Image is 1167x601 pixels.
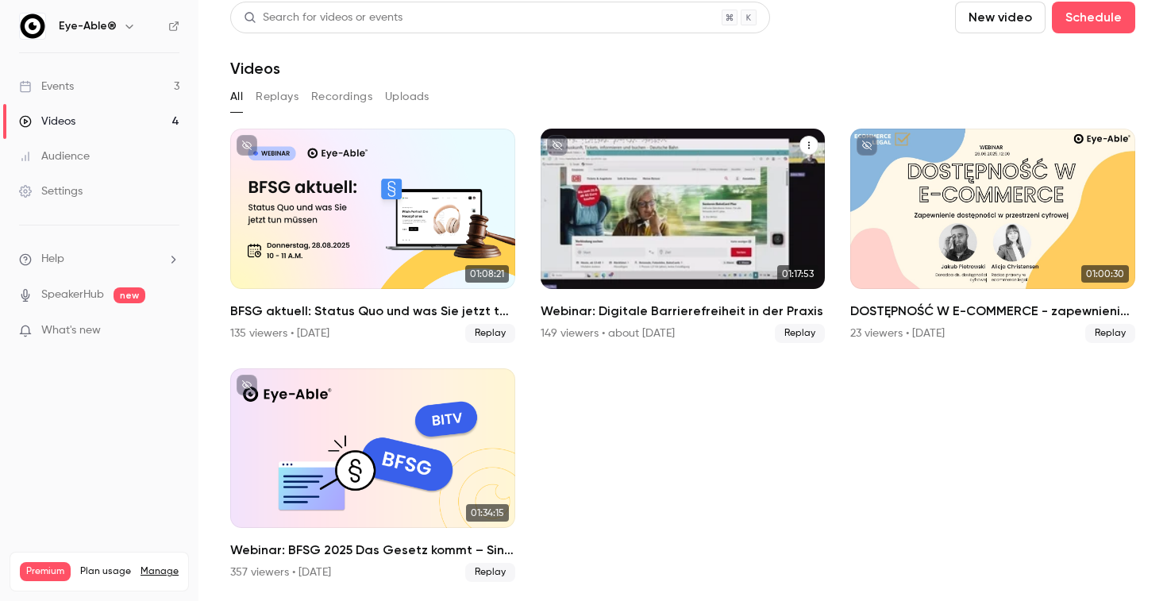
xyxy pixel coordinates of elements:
img: Eye-Able® [20,13,45,39]
button: Recordings [311,84,372,110]
a: 01:17:53Webinar: Digitale Barrierefreiheit in der Praxis149 viewers • about [DATE]Replay [541,129,826,343]
span: Replay [465,324,515,343]
button: unpublished [237,135,257,156]
li: Webinar: Digitale Barrierefreiheit in der Praxis [541,129,826,343]
div: Search for videos or events [244,10,402,26]
a: SpeakerHub [41,287,104,303]
li: BFSG aktuell: Status Quo und was Sie jetzt tun müssen [230,129,515,343]
section: Videos [230,2,1135,584]
a: 01:00:30DOSTĘPNOŚĆ W E-COMMERCE - zapewnienie dostępności w przestrzeni cyfrowej23 viewers • [DAT... [850,129,1135,343]
a: 01:34:15Webinar: BFSG 2025 Das Gesetz kommt – Sind Sie bereit?357 viewers • [DATE]Replay [230,368,515,583]
button: Replays [256,84,298,110]
li: DOSTĘPNOŚĆ W E-COMMERCE - zapewnienie dostępności w przestrzeni cyfrowej [850,129,1135,343]
span: Replay [465,563,515,582]
button: unpublished [547,135,568,156]
h2: Webinar: Digitale Barrierefreiheit in der Praxis [541,302,826,321]
span: Plan usage [80,565,131,578]
div: 23 viewers • [DATE] [850,326,945,341]
span: 01:08:21 [465,265,509,283]
div: 135 viewers • [DATE] [230,326,329,341]
span: Premium [20,562,71,581]
div: Events [19,79,74,94]
span: What's new [41,322,101,339]
button: unpublished [857,135,877,156]
span: 01:00:30 [1081,265,1129,283]
span: new [114,287,145,303]
span: 01:17:53 [777,265,818,283]
div: Videos [19,114,75,129]
div: 357 viewers • [DATE] [230,564,331,580]
li: help-dropdown-opener [19,251,179,268]
button: New video [955,2,1046,33]
h1: Videos [230,59,280,78]
a: Manage [141,565,179,578]
li: Webinar: BFSG 2025 Das Gesetz kommt – Sind Sie bereit? [230,368,515,583]
ul: Videos [230,129,1135,582]
div: 149 viewers • about [DATE] [541,326,675,341]
button: All [230,84,243,110]
div: Audience [19,148,90,164]
iframe: Noticeable Trigger [160,324,179,338]
h2: Webinar: BFSG 2025 Das Gesetz kommt – Sind Sie bereit? [230,541,515,560]
span: Replay [775,324,825,343]
h2: BFSG aktuell: Status Quo und was Sie jetzt tun müssen [230,302,515,321]
a: 01:08:21BFSG aktuell: Status Quo und was Sie jetzt tun müssen135 viewers • [DATE]Replay [230,129,515,343]
span: Replay [1085,324,1135,343]
span: Help [41,251,64,268]
h6: Eye-Able® [59,18,117,34]
button: Uploads [385,84,429,110]
h2: DOSTĘPNOŚĆ W E-COMMERCE - zapewnienie dostępności w przestrzeni cyfrowej [850,302,1135,321]
span: 01:34:15 [466,504,509,522]
button: Schedule [1052,2,1135,33]
button: unpublished [237,375,257,395]
div: Settings [19,183,83,199]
